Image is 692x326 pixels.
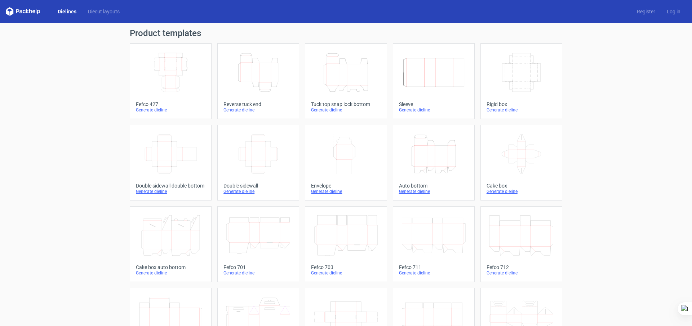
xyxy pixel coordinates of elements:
div: Generate dieline [487,270,556,276]
a: Double sidewall double bottomGenerate dieline [130,125,212,201]
a: Auto bottomGenerate dieline [393,125,475,201]
a: Diecut layouts [82,8,125,15]
div: Generate dieline [136,107,205,113]
a: Fefco 711Generate dieline [393,206,475,282]
div: Tuck top snap lock bottom [311,101,381,107]
div: Cake box [487,183,556,189]
a: Register [631,8,661,15]
div: Generate dieline [223,107,293,113]
div: Generate dieline [399,189,469,194]
a: Fefco 427Generate dieline [130,43,212,119]
a: Rigid boxGenerate dieline [480,43,562,119]
div: Cake box auto bottom [136,264,205,270]
a: Reverse tuck endGenerate dieline [217,43,299,119]
div: Generate dieline [487,107,556,113]
div: Generate dieline [311,189,381,194]
a: EnvelopeGenerate dieline [305,125,387,201]
h1: Product templates [130,29,562,38]
div: Double sidewall double bottom [136,183,205,189]
div: Fefco 712 [487,264,556,270]
div: Generate dieline [399,270,469,276]
div: Reverse tuck end [223,101,293,107]
a: SleeveGenerate dieline [393,43,475,119]
a: Fefco 701Generate dieline [217,206,299,282]
a: Tuck top snap lock bottomGenerate dieline [305,43,387,119]
div: Generate dieline [487,189,556,194]
div: Fefco 701 [223,264,293,270]
a: Cake box auto bottomGenerate dieline [130,206,212,282]
div: Rigid box [487,101,556,107]
div: Generate dieline [311,107,381,113]
a: Fefco 712Generate dieline [480,206,562,282]
div: Generate dieline [136,270,205,276]
div: Generate dieline [223,270,293,276]
div: Fefco 427 [136,101,205,107]
div: Envelope [311,183,381,189]
div: Double sidewall [223,183,293,189]
div: Fefco 711 [399,264,469,270]
a: Dielines [52,8,82,15]
a: Cake boxGenerate dieline [480,125,562,201]
a: Log in [661,8,686,15]
div: Fefco 703 [311,264,381,270]
div: Auto bottom [399,183,469,189]
a: Double sidewallGenerate dieline [217,125,299,201]
div: Generate dieline [399,107,469,113]
a: Fefco 703Generate dieline [305,206,387,282]
div: Sleeve [399,101,469,107]
div: Generate dieline [311,270,381,276]
div: Generate dieline [136,189,205,194]
div: Generate dieline [223,189,293,194]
